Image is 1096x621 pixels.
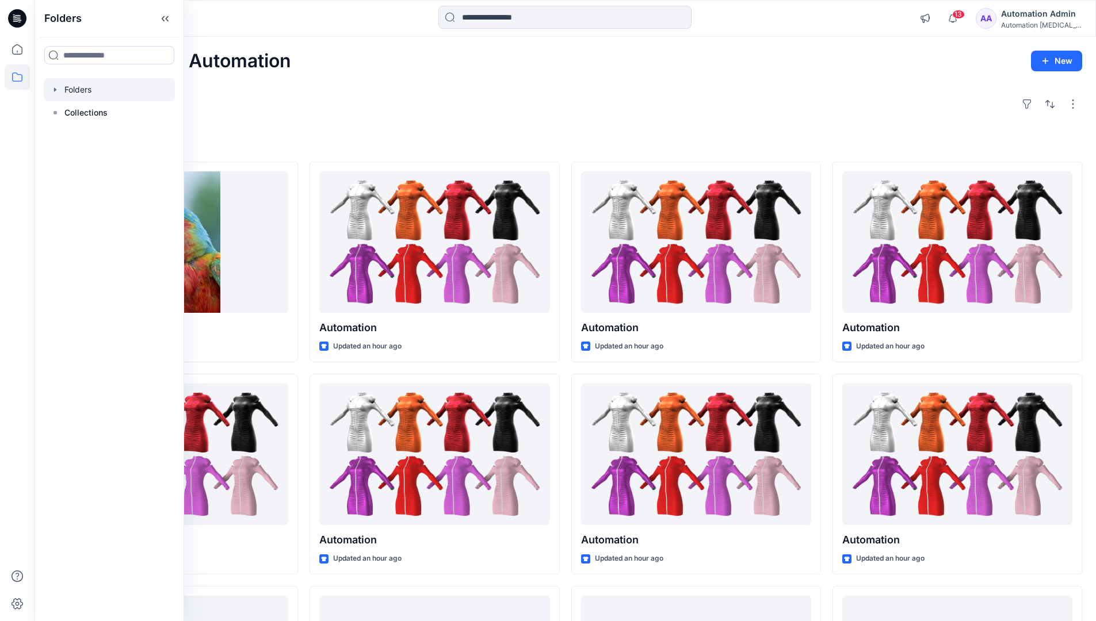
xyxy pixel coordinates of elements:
div: AA [976,8,996,29]
p: Updated an hour ago [856,553,925,565]
h4: Styles [48,136,1082,150]
a: Automation [842,384,1072,526]
p: Updated an hour ago [856,340,925,352]
p: Collections [64,106,108,120]
p: Automation [842,320,1072,336]
a: Automation [319,171,549,313]
p: Automation [581,320,811,336]
p: Updated an hour ago [595,553,663,565]
div: Automation Admin [1001,7,1082,21]
div: Automation [MEDICAL_DATA]... [1001,21,1082,29]
a: Automation [581,384,811,526]
p: Automation [842,532,1072,548]
button: New [1031,51,1082,71]
span: 13 [952,10,965,19]
a: Automation [319,384,549,526]
p: Automation [319,320,549,336]
a: Automation [842,171,1072,313]
p: Automation [581,532,811,548]
p: Updated an hour ago [595,340,663,352]
p: Updated an hour ago [333,340,402,352]
p: Updated an hour ago [333,553,402,565]
a: Automation [581,171,811,313]
p: Automation [319,532,549,548]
